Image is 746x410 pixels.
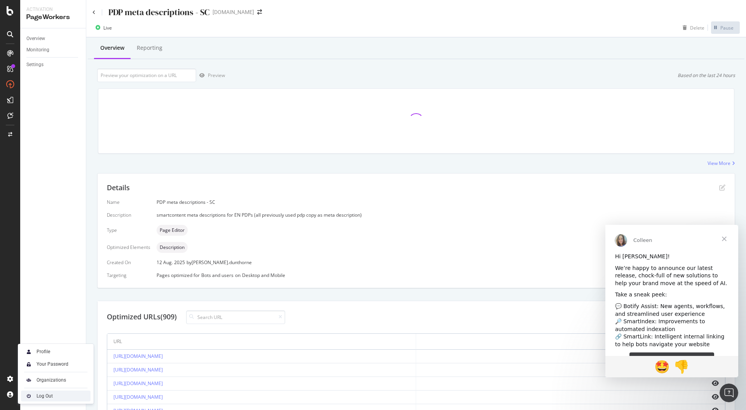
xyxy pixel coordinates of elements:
[113,353,163,359] a: [URL][DOMAIN_NAME]
[113,338,122,345] div: URL
[720,25,734,31] div: Pause
[708,160,735,166] a: View More
[21,375,91,385] a: Organizations
[108,6,209,18] div: PDP meta descriptions - SC
[107,183,130,193] div: Details
[26,35,45,43] div: Overview
[97,68,196,82] input: Preview your optimization on a URL
[37,361,68,367] div: Your Password
[113,394,163,400] a: [URL][DOMAIN_NAME]
[107,244,150,251] div: Optimized Elements
[107,227,150,233] div: Type
[24,375,33,385] img: AtrBVVRoAgWaAAAAAElFTkSuQmCC
[24,391,33,401] img: prfnF3csMXgAAAABJRU5ErkJggg==
[257,9,262,15] div: arrow-right-arrow-left
[107,212,150,218] div: Description
[605,225,738,377] iframe: Intercom live chat message
[157,212,725,218] div: smartcontent meta descriptions for EN PDPs (all previously used pdp copy as meta description)
[160,228,185,233] span: Page Editor
[208,72,225,79] div: Preview
[213,8,254,16] div: [DOMAIN_NAME]
[678,72,735,79] div: Based on the last 24 hours
[711,21,740,34] button: Pause
[186,259,252,266] div: by [PERSON_NAME].dunthorne
[21,346,91,357] a: Profile
[103,25,112,31] div: Live
[720,384,738,402] iframe: Intercom live chat
[37,393,53,399] div: Log Out
[690,25,704,31] div: Delete
[157,225,188,236] div: neutral label
[24,359,33,369] img: tUVSALn78D46LlpAY8klYZqgKwTuBm2K29c6p1XQNDCsM0DgKSSoAXXevcAwljcHBINEg0LrUEktgcYYD5sVUphq1JigPmkfB...
[719,184,725,191] div: pen-to-square
[157,272,725,279] div: Pages optimized for on
[37,349,50,355] div: Profile
[107,272,150,279] div: Targeting
[21,359,91,370] a: Your Password
[157,199,725,205] div: PDP meta descriptions - SC
[242,272,285,279] div: Desktop and Mobile
[113,366,163,373] a: [URL][DOMAIN_NAME]
[186,310,285,324] input: Search URL
[107,199,150,205] div: Name
[137,44,162,52] div: Reporting
[157,259,725,266] div: 12 Aug. 2025
[201,272,234,279] div: Bots and users
[107,312,177,322] div: Optimized URLs (909)
[712,380,719,386] i: eye
[107,259,150,266] div: Created On
[196,69,225,82] button: Preview
[100,44,124,52] div: Overview
[160,245,185,250] span: Description
[92,10,96,15] a: Click to go back
[24,347,33,356] img: Xx2yTbCeVcdxHMdxHOc+8gctb42vCocUYgAAAABJRU5ErkJggg==
[26,46,49,54] div: Monitoring
[26,61,80,69] a: Settings
[37,377,66,383] div: Organizations
[26,61,44,69] div: Settings
[708,160,730,166] div: View More
[26,6,80,13] div: Activation
[26,13,80,22] div: PageWorkers
[26,35,80,43] a: Overview
[712,394,719,400] i: eye
[26,46,80,54] a: Monitoring
[680,21,704,34] button: Delete
[157,242,188,253] div: neutral label
[21,391,91,401] a: Log Out
[113,380,163,387] a: [URL][DOMAIN_NAME]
